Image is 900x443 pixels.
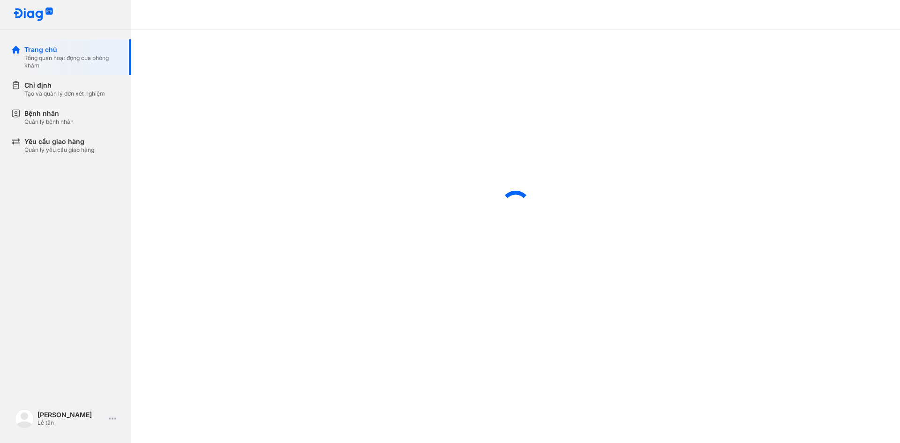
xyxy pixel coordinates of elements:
[24,109,74,118] div: Bệnh nhân
[13,8,53,22] img: logo
[24,146,94,154] div: Quản lý yêu cầu giao hàng
[24,45,120,54] div: Trang chủ
[24,81,105,90] div: Chỉ định
[37,411,105,419] div: [PERSON_NAME]
[37,419,105,427] div: Lễ tân
[24,118,74,126] div: Quản lý bệnh nhân
[24,54,120,69] div: Tổng quan hoạt động của phòng khám
[24,137,94,146] div: Yêu cầu giao hàng
[15,409,34,428] img: logo
[24,90,105,98] div: Tạo và quản lý đơn xét nghiệm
